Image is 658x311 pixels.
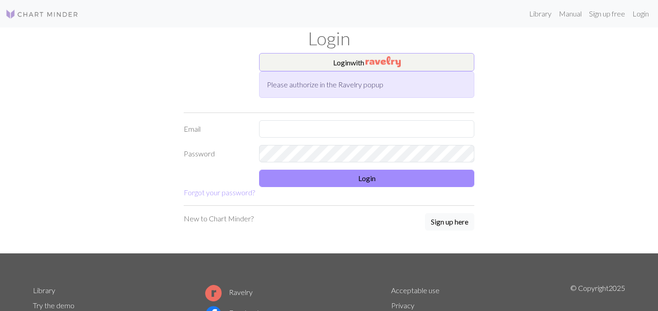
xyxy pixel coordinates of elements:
[27,27,631,49] h1: Login
[33,286,55,295] a: Library
[391,286,440,295] a: Acceptable use
[259,53,474,71] button: Loginwith
[391,301,414,310] a: Privacy
[366,56,401,67] img: Ravelry
[178,145,254,162] label: Password
[5,9,79,20] img: Logo
[33,301,74,310] a: Try the demo
[205,285,222,301] img: Ravelry logo
[259,170,474,187] button: Login
[425,213,474,231] a: Sign up here
[178,120,254,138] label: Email
[425,213,474,231] button: Sign up here
[205,288,253,296] a: Ravelry
[629,5,653,23] a: Login
[184,188,255,197] a: Forgot your password?
[259,71,474,98] div: Please authorize in the Ravelry popup
[184,213,254,224] p: New to Chart Minder?
[555,5,585,23] a: Manual
[585,5,629,23] a: Sign up free
[525,5,555,23] a: Library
